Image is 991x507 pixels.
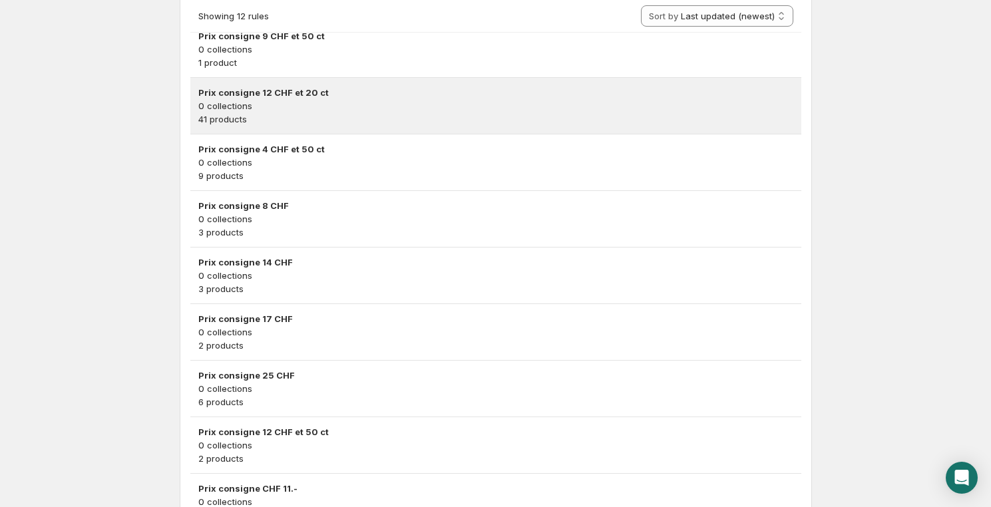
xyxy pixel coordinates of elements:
[198,86,793,99] h3: Prix consigne 12 CHF et 20 ct
[198,156,793,169] p: 0 collections
[198,43,793,56] p: 0 collections
[198,382,793,395] p: 0 collections
[198,369,793,382] h3: Prix consigne 25 CHF
[198,438,793,452] p: 0 collections
[198,339,793,352] p: 2 products
[198,112,793,126] p: 41 products
[198,452,793,465] p: 2 products
[198,282,793,295] p: 3 products
[198,169,793,182] p: 9 products
[198,482,793,495] h3: Prix consigne CHF 11.-
[198,99,793,112] p: 0 collections
[198,11,269,21] span: Showing 12 rules
[198,325,793,339] p: 0 collections
[198,29,793,43] h3: Prix consigne 9 CHF et 50 ct
[198,226,793,239] p: 3 products
[198,212,793,226] p: 0 collections
[198,142,793,156] h3: Prix consigne 4 CHF et 50 ct
[198,425,793,438] h3: Prix consigne 12 CHF et 50 ct
[198,255,793,269] h3: Prix consigne 14 CHF
[946,462,978,494] div: Open Intercom Messenger
[198,56,793,69] p: 1 product
[198,269,793,282] p: 0 collections
[198,312,793,325] h3: Prix consigne 17 CHF
[198,199,793,212] h3: Prix consigne 8 CHF
[198,395,793,409] p: 6 products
